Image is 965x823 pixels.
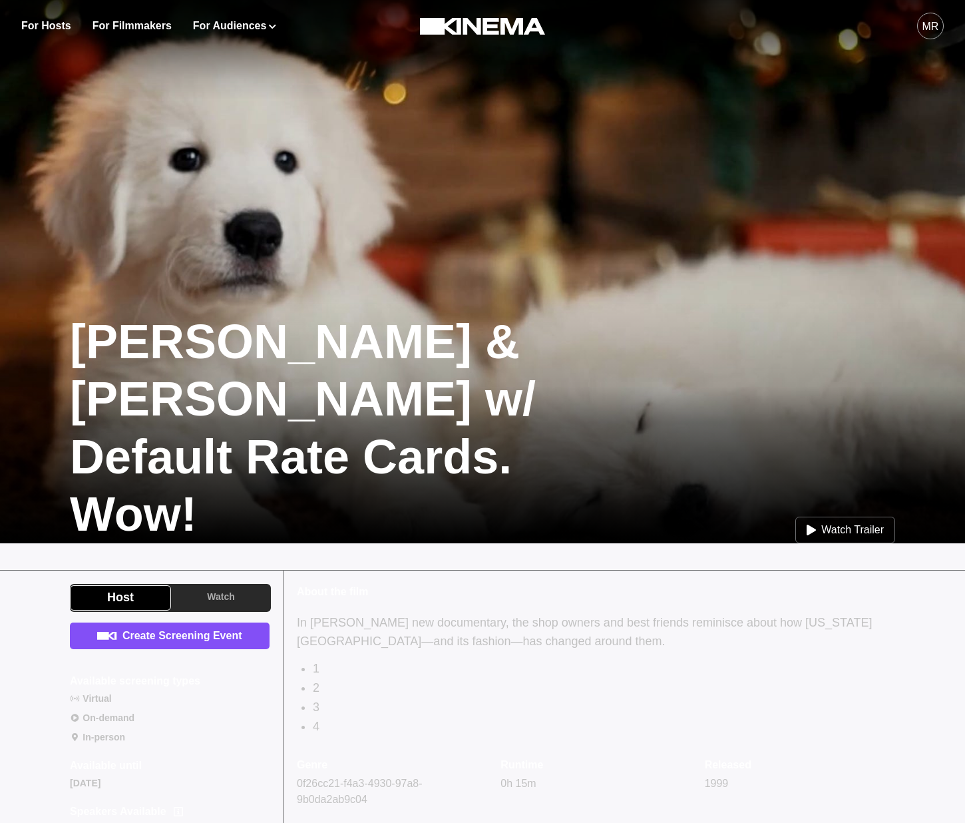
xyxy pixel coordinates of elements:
a: Create Screening Event [70,623,270,649]
p: 0f26cc21-f4a3-4930-97a8-9b0da2ab9c04 [297,776,487,808]
button: For Audiences [193,18,276,34]
p: 0h 15m [500,776,691,792]
h1: [PERSON_NAME] & [PERSON_NAME] w/ Default Rate Cards. Wow! [70,313,624,543]
div: MR [922,19,939,35]
p: 2 [313,679,895,698]
a: For Hosts [21,18,71,34]
p: Speakers Available [70,804,166,820]
p: Available until [70,758,142,774]
p: 4 [313,717,895,736]
p: Released [705,757,895,773]
p: In [PERSON_NAME] new documentary, the shop owners and best friends reminisce about how [US_STATE]... [297,613,895,652]
p: [DATE] [70,776,142,790]
p: Virtual [83,692,111,706]
p: 3 [313,698,895,717]
a: For Filmmakers [93,18,172,34]
p: Genre [297,757,487,773]
p: Runtime [500,757,691,773]
p: 1999 [705,776,895,792]
p: Available screening types [70,673,200,689]
p: In-person [83,730,125,744]
p: 1 [313,659,895,679]
p: On-demand [83,711,134,725]
button: Watch Trailer [795,517,895,543]
p: About the film [297,584,895,600]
